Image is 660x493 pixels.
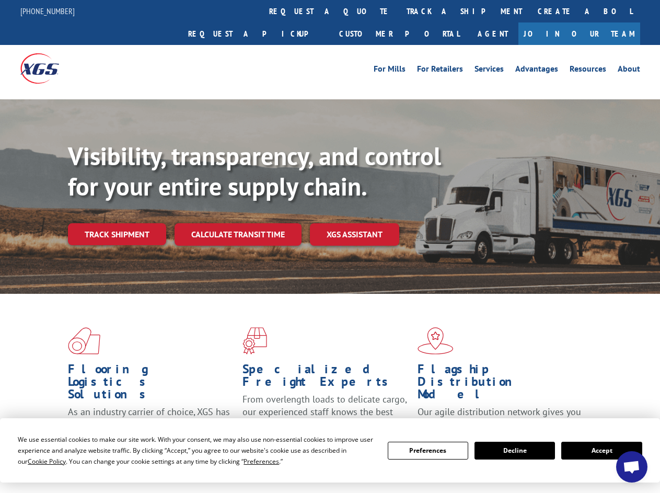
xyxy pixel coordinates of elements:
span: As an industry carrier of choice, XGS has brought innovation and dedication to flooring logistics... [68,406,230,443]
a: For Retailers [417,65,463,76]
h1: Specialized Freight Experts [242,363,409,393]
a: Services [474,65,504,76]
a: Advantages [515,65,558,76]
p: From overlength loads to delicate cargo, our experienced staff knows the best way to move your fr... [242,393,409,440]
button: Preferences [388,442,468,460]
a: Track shipment [68,223,166,245]
h1: Flagship Distribution Model [418,363,584,406]
a: Agent [467,22,518,45]
span: Our agile distribution network gives you nationwide inventory management on demand. [418,406,581,443]
a: Calculate transit time [175,223,302,246]
a: About [618,65,640,76]
a: Resources [570,65,606,76]
div: We use essential cookies to make our site work. With your consent, we may also use non-essential ... [18,434,375,467]
a: XGS ASSISTANT [310,223,399,246]
div: Open chat [616,451,647,483]
img: xgs-icon-focused-on-flooring-red [242,327,267,354]
button: Accept [561,442,642,460]
h1: Flooring Logistics Solutions [68,363,235,406]
a: Customer Portal [331,22,467,45]
img: xgs-icon-total-supply-chain-intelligence-red [68,327,100,354]
a: For Mills [374,65,406,76]
img: xgs-icon-flagship-distribution-model-red [418,327,454,354]
a: Request a pickup [180,22,331,45]
a: [PHONE_NUMBER] [20,6,75,16]
span: Preferences [244,457,279,466]
button: Decline [474,442,555,460]
a: Join Our Team [518,22,640,45]
span: Cookie Policy [28,457,66,466]
b: Visibility, transparency, and control for your entire supply chain. [68,140,441,202]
